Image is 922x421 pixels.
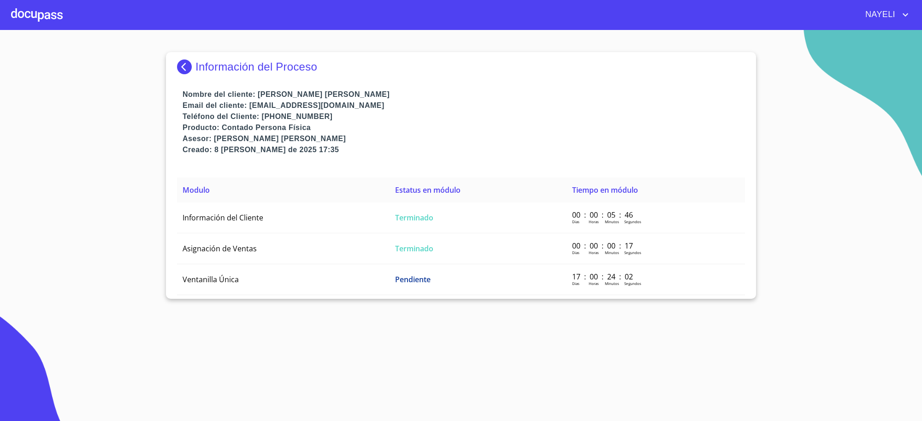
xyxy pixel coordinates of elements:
[395,274,431,285] span: Pendiente
[183,144,745,155] p: Creado: 8 [PERSON_NAME] de 2025 17:35
[395,243,433,254] span: Terminado
[183,89,745,100] p: Nombre del cliente: [PERSON_NAME] [PERSON_NAME]
[572,272,634,282] p: 17 : 00 : 24 : 02
[177,59,195,74] img: Docupass spot blue
[395,185,461,195] span: Estatus en módulo
[395,213,433,223] span: Terminado
[624,219,641,224] p: Segundos
[624,281,641,286] p: Segundos
[624,250,641,255] p: Segundos
[605,219,619,224] p: Minutos
[572,281,579,286] p: Dias
[605,250,619,255] p: Minutos
[183,122,745,133] p: Producto: Contado Persona Física
[589,219,599,224] p: Horas
[572,250,579,255] p: Dias
[572,210,634,220] p: 00 : 00 : 05 : 46
[183,243,257,254] span: Asignación de Ventas
[858,7,911,22] button: account of current user
[195,60,317,73] p: Información del Proceso
[605,281,619,286] p: Minutos
[572,241,634,251] p: 00 : 00 : 00 : 17
[183,133,745,144] p: Asesor: [PERSON_NAME] [PERSON_NAME]
[183,111,745,122] p: Teléfono del Cliente: [PHONE_NUMBER]
[183,213,263,223] span: Información del Cliente
[183,100,745,111] p: Email del cliente: [EMAIL_ADDRESS][DOMAIN_NAME]
[183,185,210,195] span: Modulo
[858,7,900,22] span: NAYELI
[177,59,745,74] div: Información del Proceso
[589,250,599,255] p: Horas
[183,274,239,285] span: Ventanilla Única
[589,281,599,286] p: Horas
[572,185,638,195] span: Tiempo en módulo
[572,219,579,224] p: Dias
